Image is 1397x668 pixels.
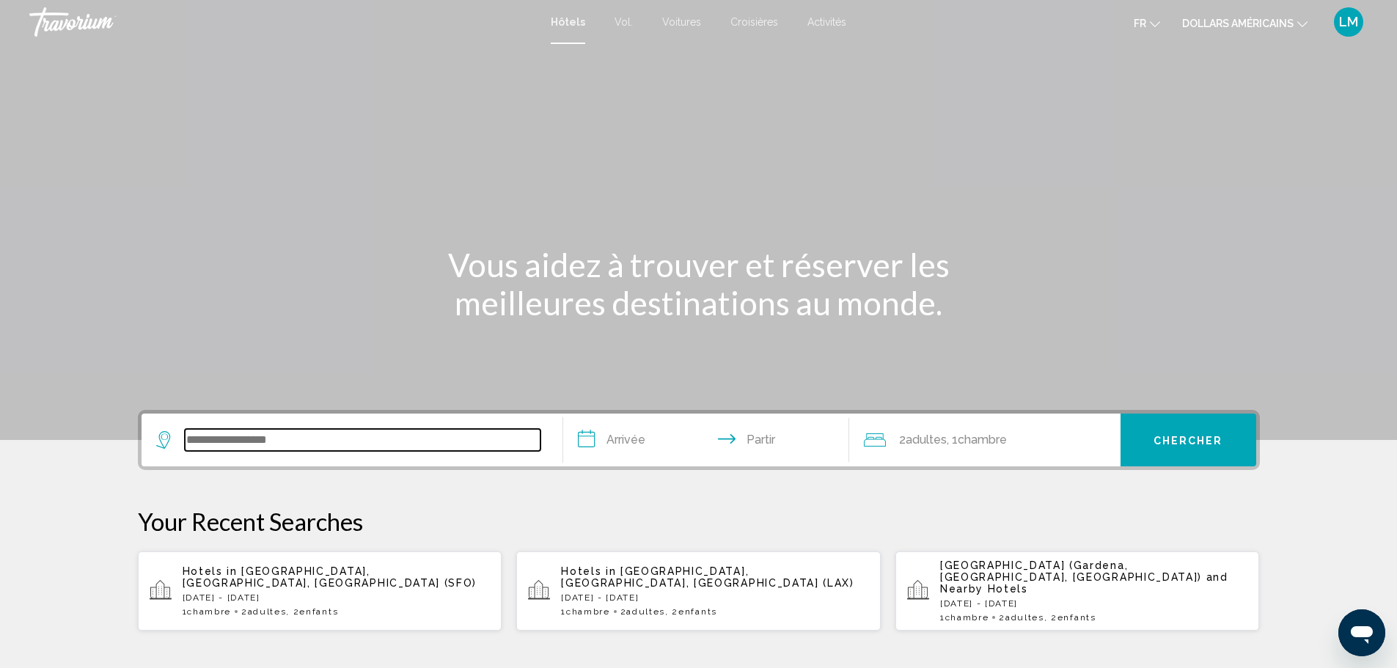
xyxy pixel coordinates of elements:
a: Vol. [615,16,633,28]
font: dollars américains [1182,18,1294,29]
p: [DATE] - [DATE] [940,598,1248,609]
span: 2 [241,606,286,617]
span: [GEOGRAPHIC_DATA] (Gardena, [GEOGRAPHIC_DATA], [GEOGRAPHIC_DATA]) [940,559,1202,583]
span: 2 [620,606,665,617]
a: Activités [807,16,846,28]
a: Voitures [662,16,701,28]
span: , 2 [665,606,717,617]
span: Enfants [299,606,338,617]
span: Adultes [1005,612,1044,623]
font: Vous aidez à trouver et réserver les meilleures destinations au monde. [448,246,950,322]
button: Hotels in [GEOGRAPHIC_DATA], [GEOGRAPHIC_DATA], [GEOGRAPHIC_DATA] (SFO)[DATE] - [DATE]1Chambre2Ad... [138,551,502,631]
p: Your Recent Searches [138,507,1260,536]
span: Adultes [626,606,665,617]
span: Chambre [187,606,231,617]
a: Croisières [730,16,778,28]
font: 2 [899,433,906,447]
span: Hotels in [561,565,616,577]
span: Chambre [945,612,989,623]
span: Enfants [678,606,717,617]
span: 1 [183,606,231,617]
font: fr [1134,18,1146,29]
iframe: Bouton de lancement de la fenêtre de messagerie [1338,609,1385,656]
span: [GEOGRAPHIC_DATA], [GEOGRAPHIC_DATA], [GEOGRAPHIC_DATA] (SFO) [183,565,477,589]
span: Hotels in [183,565,238,577]
font: Chambre [958,433,1007,447]
button: Changer de devise [1182,12,1308,34]
span: Adultes [248,606,287,617]
button: Hotels in [GEOGRAPHIC_DATA], [GEOGRAPHIC_DATA], [GEOGRAPHIC_DATA] (LAX)[DATE] - [DATE]1Chambre2Ad... [516,551,881,631]
span: and Nearby Hotels [940,571,1228,595]
button: Voyageurs : 2 adultes, 0 enfants [849,414,1121,466]
span: Enfants [1057,612,1096,623]
span: [GEOGRAPHIC_DATA], [GEOGRAPHIC_DATA], [GEOGRAPHIC_DATA] (LAX) [561,565,854,589]
a: Travorium [29,7,536,37]
span: 1 [940,612,989,623]
font: LM [1339,14,1358,29]
span: 2 [999,612,1044,623]
button: [GEOGRAPHIC_DATA] (Gardena, [GEOGRAPHIC_DATA], [GEOGRAPHIC_DATA]) and Nearby Hotels[DATE] - [DATE... [895,551,1260,631]
span: Chambre [566,606,610,617]
span: , 2 [1044,612,1096,623]
div: Widget de recherche [142,414,1256,466]
font: , 1 [947,433,958,447]
span: , 2 [286,606,338,617]
p: [DATE] - [DATE] [561,592,869,603]
p: [DATE] - [DATE] [183,592,491,603]
font: adultes [906,433,947,447]
font: Chercher [1154,435,1223,447]
button: Changer de langue [1134,12,1160,34]
button: Chercher [1121,414,1256,466]
a: Hôtels [551,16,585,28]
button: Dates d'arrivée et de départ [563,414,849,466]
button: Menu utilisateur [1330,7,1368,37]
span: 1 [561,606,609,617]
